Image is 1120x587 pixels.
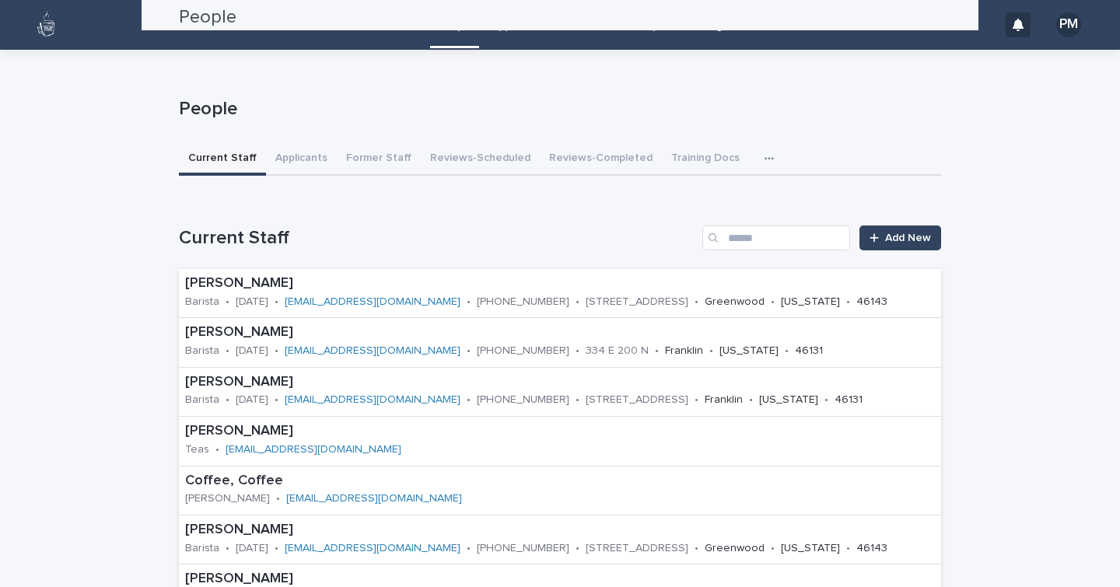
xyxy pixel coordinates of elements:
[856,295,887,309] p: 46143
[185,542,219,555] p: Barista
[236,295,268,309] p: [DATE]
[781,542,840,555] p: [US_STATE]
[421,143,540,176] button: Reviews-Scheduled
[576,393,579,407] p: •
[749,393,753,407] p: •
[185,275,935,292] p: [PERSON_NAME]
[179,227,696,250] h1: Current Staff
[709,344,713,358] p: •
[185,344,219,358] p: Barista
[705,542,765,555] p: Greenwood
[275,295,278,309] p: •
[185,443,209,456] p: Teas
[477,394,569,405] a: [PHONE_NUMBER]
[185,295,219,309] p: Barista
[795,344,823,358] p: 46131
[179,417,941,466] a: [PERSON_NAME]Teas•[EMAIL_ADDRESS][DOMAIN_NAME]
[179,515,941,564] a: [PERSON_NAME]Barista•[DATE]•[EMAIL_ADDRESS][DOMAIN_NAME]•[PHONE_NUMBER]•[STREET_ADDRESS]•Greenwoo...
[185,393,219,407] p: Barista
[771,295,775,309] p: •
[785,344,789,358] p: •
[236,393,268,407] p: [DATE]
[236,344,268,358] p: [DATE]
[576,542,579,555] p: •
[467,344,471,358] p: •
[467,542,471,555] p: •
[781,295,840,309] p: [US_STATE]
[275,393,278,407] p: •
[702,225,850,250] input: Search
[1056,12,1081,37] div: PM
[665,344,703,358] p: Franklin
[467,393,471,407] p: •
[179,269,941,318] a: [PERSON_NAME]Barista•[DATE]•[EMAIL_ADDRESS][DOMAIN_NAME]•[PHONE_NUMBER]•[STREET_ADDRESS]•Greenwoo...
[275,344,278,358] p: •
[179,466,941,515] a: Coffee, Coffee[PERSON_NAME]•[EMAIL_ADDRESS][DOMAIN_NAME]
[185,423,509,440] p: [PERSON_NAME]
[285,345,460,356] a: [EMAIL_ADDRESS][DOMAIN_NAME]
[846,295,850,309] p: •
[477,296,569,307] a: [PHONE_NUMBER]
[185,374,935,391] p: [PERSON_NAME]
[337,143,421,176] button: Former Staff
[586,295,688,309] p: [STREET_ADDRESS]
[576,344,579,358] p: •
[275,542,278,555] p: •
[856,542,887,555] p: 46143
[859,225,941,250] a: Add New
[286,493,462,504] a: [EMAIL_ADDRESS][DOMAIN_NAME]
[719,344,779,358] p: [US_STATE]
[846,542,850,555] p: •
[276,492,280,505] p: •
[215,443,219,456] p: •
[285,296,460,307] a: [EMAIL_ADDRESS][DOMAIN_NAME]
[655,344,659,358] p: •
[586,344,649,358] p: 334 E 200 N
[31,9,62,40] img: 80hjoBaRqlyywVK24fQd
[285,394,460,405] a: [EMAIL_ADDRESS][DOMAIN_NAME]
[586,393,688,407] p: [STREET_ADDRESS]
[695,542,698,555] p: •
[586,542,688,555] p: [STREET_ADDRESS]
[540,143,662,176] button: Reviews-Completed
[185,473,560,490] p: Coffee, Coffee
[705,393,743,407] p: Franklin
[185,492,270,505] p: [PERSON_NAME]
[695,295,698,309] p: •
[226,295,229,309] p: •
[179,368,941,417] a: [PERSON_NAME]Barista•[DATE]•[EMAIL_ADDRESS][DOMAIN_NAME]•[PHONE_NUMBER]•[STREET_ADDRESS]•Franklin...
[226,344,229,358] p: •
[885,232,931,243] span: Add New
[179,98,935,121] p: People
[226,393,229,407] p: •
[185,522,935,539] p: [PERSON_NAME]
[285,543,460,554] a: [EMAIL_ADDRESS][DOMAIN_NAME]
[477,543,569,554] a: [PHONE_NUMBER]
[185,324,931,341] p: [PERSON_NAME]
[759,393,818,407] p: [US_STATE]
[695,393,698,407] p: •
[705,295,765,309] p: Greenwood
[179,143,266,176] button: Current Staff
[824,393,828,407] p: •
[771,542,775,555] p: •
[179,318,941,367] a: [PERSON_NAME]Barista•[DATE]•[EMAIL_ADDRESS][DOMAIN_NAME]•[PHONE_NUMBER]•334 E 200 N•Franklin•[US_...
[226,542,229,555] p: •
[467,295,471,309] p: •
[266,143,337,176] button: Applicants
[236,542,268,555] p: [DATE]
[662,143,749,176] button: Training Docs
[835,393,863,407] p: 46131
[477,345,569,356] a: [PHONE_NUMBER]
[576,295,579,309] p: •
[226,444,401,455] a: [EMAIL_ADDRESS][DOMAIN_NAME]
